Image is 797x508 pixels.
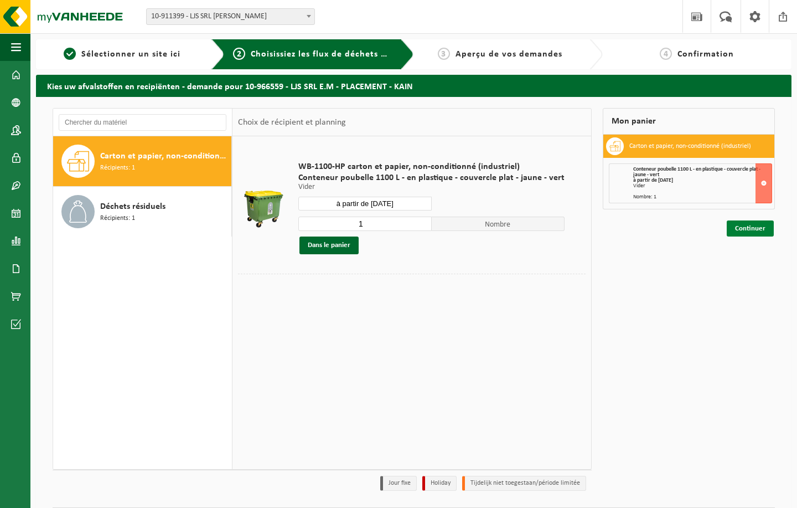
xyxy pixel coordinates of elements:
a: 1Sélectionner un site ici [42,48,203,61]
p: Vider [298,183,565,191]
span: 10-911399 - LJS SRL E.M - KAIN [147,9,314,24]
span: 2 [233,48,245,60]
h2: Kies uw afvalstoffen en recipiënten - demande pour 10-966559 - LJS SRL E.M - PLACEMENT - KAIN [36,75,791,96]
span: 3 [438,48,450,60]
input: Sélectionnez date [298,197,432,211]
button: Carton et papier, non-conditionné (industriel) Récipients: 1 [53,136,232,187]
div: Nombre: 1 [633,194,772,200]
div: Choix de récipient et planning [232,109,351,136]
li: Jour fixe [380,476,417,491]
span: 10-911399 - LJS SRL E.M - KAIN [146,8,315,25]
span: Confirmation [677,50,734,59]
span: 4 [660,48,672,60]
span: Sélectionner un site ici [81,50,180,59]
span: Conteneur poubelle 1100 L - en plastique - couvercle plat - jaune - vert [298,172,565,183]
span: WB-1100-HP carton et papier, non-conditionné (industriel) [298,161,565,172]
li: Tijdelijk niet toegestaan/période limitée [462,476,586,491]
span: Récipients: 1 [100,163,135,173]
span: Déchets résiduels [100,200,165,213]
li: Holiday [422,476,457,491]
h3: Carton et papier, non-conditionné (industriel) [629,137,751,155]
strong: à partir de [DATE] [633,177,673,183]
span: Carton et papier, non-conditionné (industriel) [100,150,229,163]
span: Choisissiez les flux de déchets et récipients [251,50,435,59]
span: Conteneur poubelle 1100 L - en plastique - couvercle plat - jaune - vert [633,166,760,178]
span: Nombre [432,217,565,231]
button: Dans le panier [299,237,359,254]
span: Récipients: 1 [100,213,135,224]
span: 1 [64,48,76,60]
a: Continuer [727,220,774,237]
input: Chercher du matériel [59,114,226,131]
div: Vider [633,183,772,189]
div: Mon panier [603,108,775,135]
span: Aperçu de vos demandes [456,50,562,59]
button: Déchets résiduels Récipients: 1 [53,187,232,237]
